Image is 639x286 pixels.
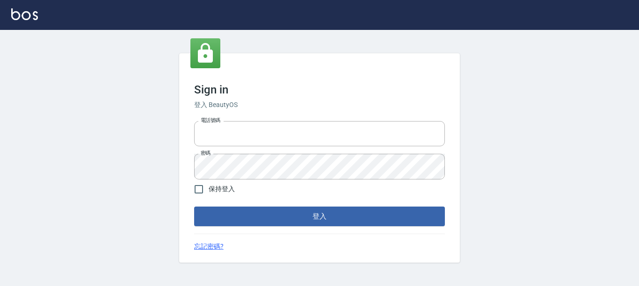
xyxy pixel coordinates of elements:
[201,150,211,157] label: 密碼
[11,8,38,20] img: Logo
[194,100,445,110] h6: 登入 BeautyOS
[194,207,445,226] button: 登入
[201,117,220,124] label: 電話號碼
[194,83,445,96] h3: Sign in
[209,184,235,194] span: 保持登入
[194,242,224,251] a: 忘記密碼?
